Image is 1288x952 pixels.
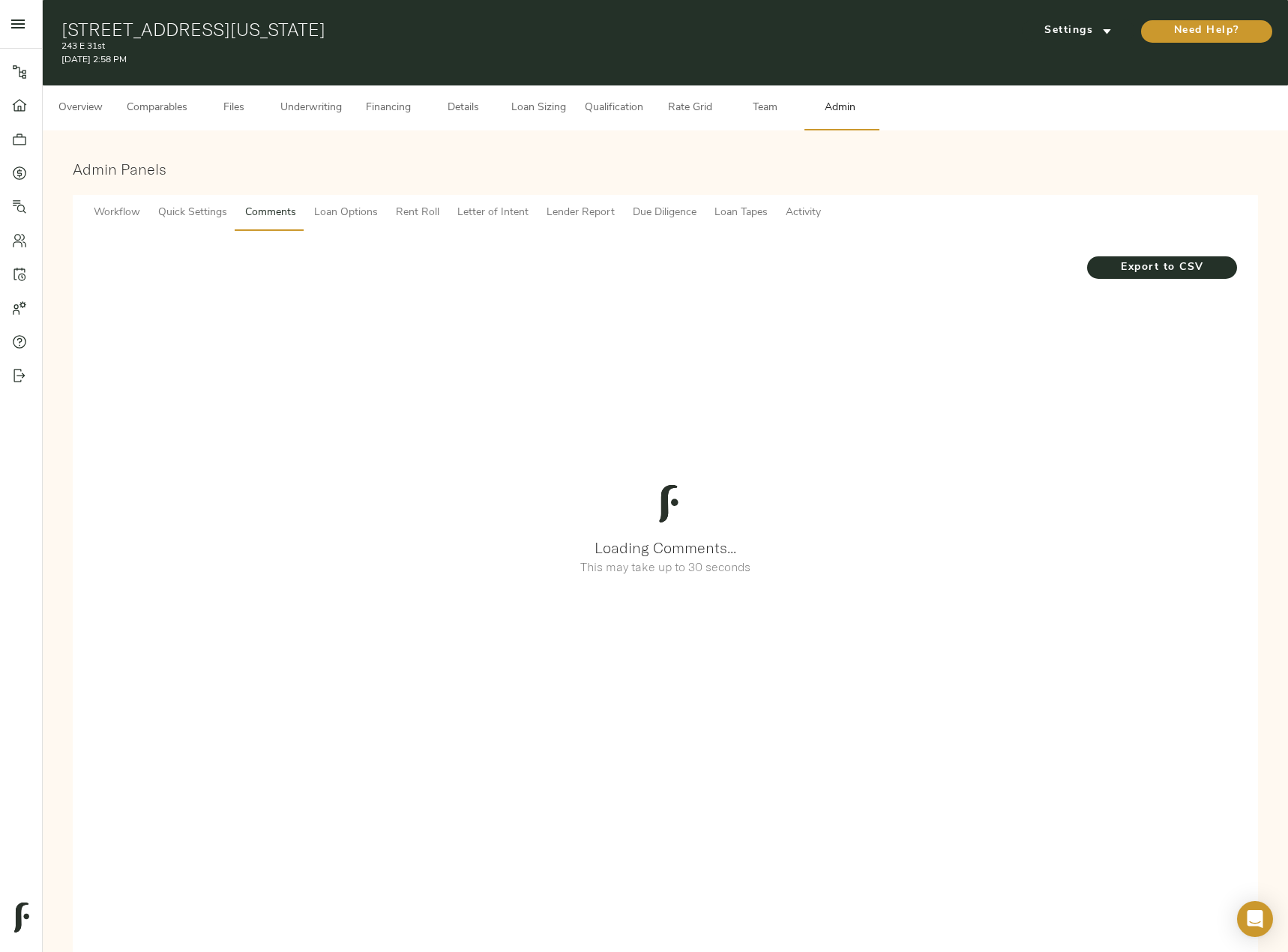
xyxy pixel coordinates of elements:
span: Loan Tapes [714,204,768,223]
span: Need Help? [1156,22,1257,40]
span: Loan Options [314,204,378,223]
p: 243 E 31st [61,40,867,53]
button: Settings [1022,19,1134,42]
span: Due Diligence [633,204,696,223]
button: Need Help? [1141,20,1272,43]
span: Comparables [127,99,187,118]
h3: Admin Panels [73,160,1258,178]
p: [DATE] 2:58 PM [61,53,867,67]
span: Settings [1037,22,1119,40]
span: Workflow [94,204,140,223]
div: Open Intercom Messenger [1237,901,1273,937]
span: Rent Roll [396,204,439,223]
img: logo [14,903,29,933]
span: Underwriting [280,99,342,118]
span: Overview [52,99,109,118]
span: Letter of Intent [457,204,529,223]
span: Details [435,99,492,118]
span: Lender Report [547,204,615,223]
h1: [STREET_ADDRESS][US_STATE] [61,19,867,40]
h6: This may take up to 30 seconds [88,556,1243,577]
span: Files [205,99,262,118]
span: Loan Sizing [510,99,567,118]
button: Export to CSV [1087,256,1237,279]
span: Export to CSV [1102,259,1222,277]
span: Quick Settings [158,204,227,223]
span: Comments [245,204,296,223]
span: Rate Grid [661,99,718,118]
img: logo [649,485,687,522]
span: Admin [811,99,868,118]
span: Team [736,99,793,118]
span: Qualification [585,99,643,118]
span: Financing [360,99,417,118]
h3: Loading Comments... [88,539,1243,556]
span: Activity [786,204,821,223]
